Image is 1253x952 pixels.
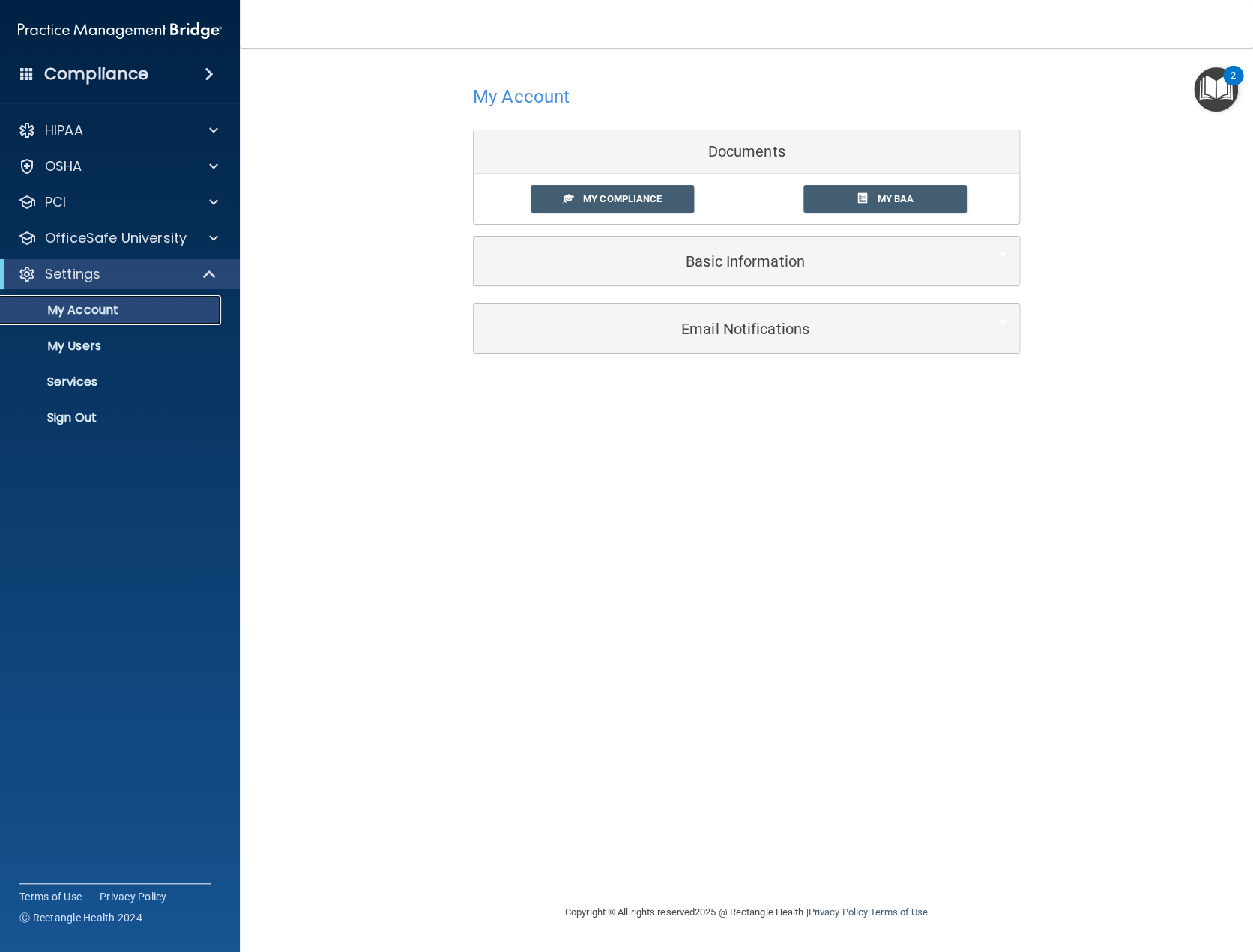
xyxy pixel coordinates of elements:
[45,265,100,283] p: Settings
[485,321,962,337] h5: Email Notifications
[473,87,570,106] h4: My Account
[10,410,214,425] p: Sign Out
[45,193,66,211] p: PCI
[1231,76,1236,95] div: 2
[485,253,962,270] h5: Basic Information
[870,906,928,918] a: Terms of Use
[10,303,214,318] p: My Account
[474,130,1019,174] div: Documents
[473,888,1020,936] div: Copyright © All rights reserved 2025 @ Rectangle Health | |
[45,157,82,175] p: OSHA
[44,64,148,85] h4: Compliance
[808,906,867,918] a: Privacy Policy
[18,121,218,139] a: HIPAA
[45,121,83,139] p: HIPAA
[19,889,82,904] a: Terms of Use
[10,375,214,389] p: Services
[877,193,914,204] span: My BAA
[18,193,218,211] a: PCI
[100,889,167,904] a: Privacy Policy
[10,339,214,354] p: My Users
[18,16,222,46] img: PMB logo
[18,157,218,175] a: OSHA
[18,229,218,247] a: OfficeSafe University
[19,910,142,925] span: Ⓒ Rectangle Health 2024
[485,312,1008,345] a: Email Notifications
[583,193,662,204] span: My Compliance
[485,244,1008,278] a: Basic Information
[1194,67,1238,112] button: Open Resource Center, 2 new notifications
[45,229,187,247] p: OfficeSafe University
[18,265,217,283] a: Settings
